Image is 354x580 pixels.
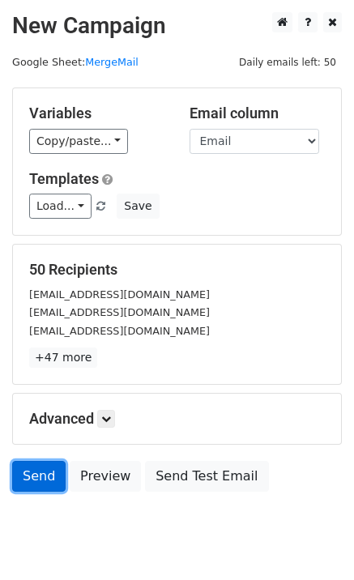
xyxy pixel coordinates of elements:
a: Copy/paste... [29,129,128,154]
a: Preview [70,461,141,492]
a: Send Test Email [145,461,268,492]
a: MergeMail [85,56,139,68]
a: Daily emails left: 50 [233,56,342,68]
small: Google Sheet: [12,56,139,68]
a: +47 more [29,348,97,368]
iframe: Chat Widget [273,502,354,580]
button: Save [117,194,159,219]
small: [EMAIL_ADDRESS][DOMAIN_NAME] [29,306,210,318]
span: Daily emails left: 50 [233,53,342,71]
a: Load... [29,194,92,219]
a: Templates [29,170,99,187]
h2: New Campaign [12,12,342,40]
h5: Variables [29,104,165,122]
small: [EMAIL_ADDRESS][DOMAIN_NAME] [29,288,210,301]
a: Send [12,461,66,492]
small: [EMAIL_ADDRESS][DOMAIN_NAME] [29,325,210,337]
h5: Advanced [29,410,325,428]
h5: Email column [190,104,326,122]
h5: 50 Recipients [29,261,325,279]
